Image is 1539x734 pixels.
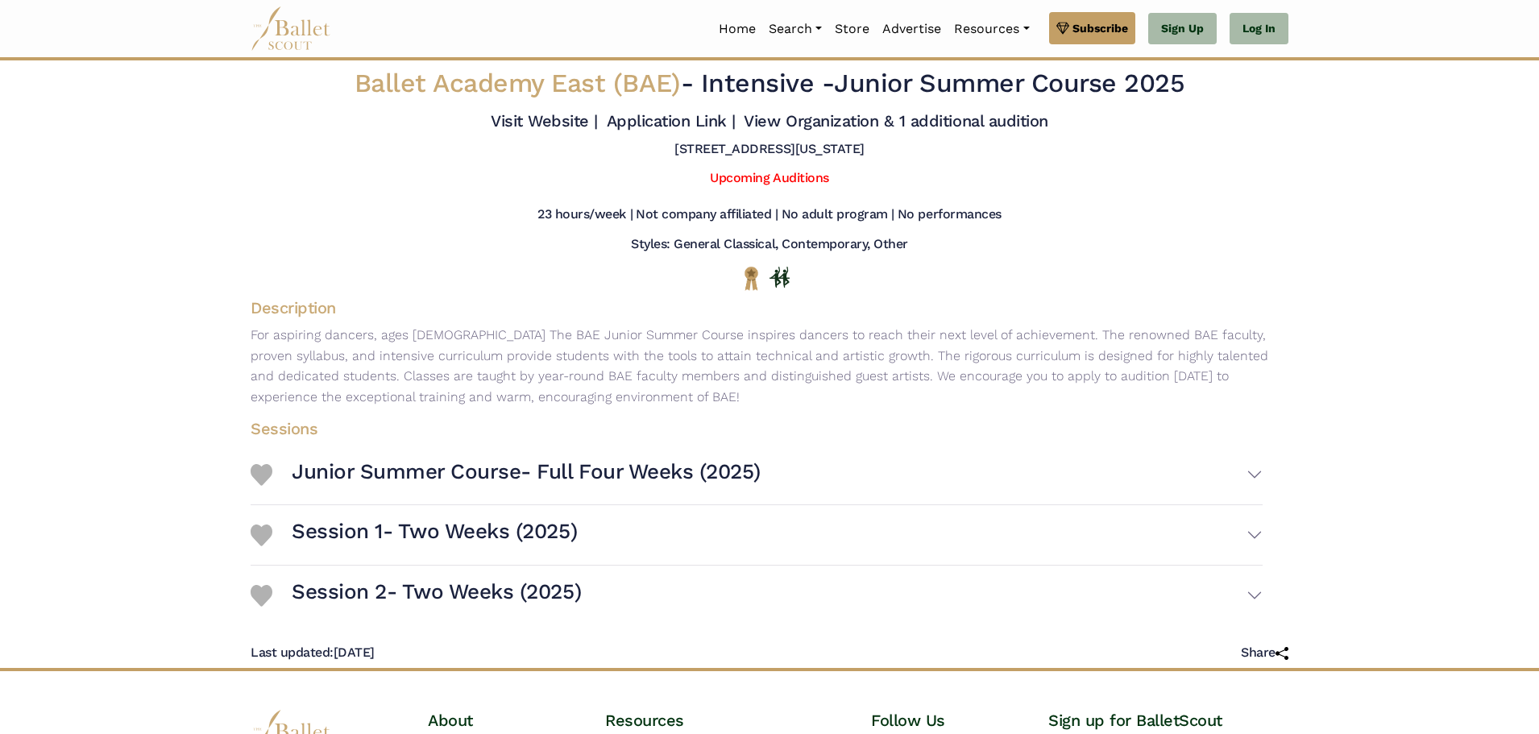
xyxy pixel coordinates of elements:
[898,206,1002,223] h5: No performances
[828,12,876,46] a: Store
[948,12,1035,46] a: Resources
[674,141,865,158] h5: [STREET_ADDRESS][US_STATE]
[491,111,598,131] a: Visit Website |
[1048,710,1288,731] h4: Sign up for BalletScout
[292,518,577,545] h3: Session 1- Two Weeks (2025)
[871,710,1023,731] h4: Follow Us
[1148,13,1217,45] a: Sign Up
[251,464,272,486] img: Heart
[744,111,1047,131] a: View Organization & 1 additional audition
[355,68,681,98] span: Ballet Academy East (BAE)
[701,68,835,98] span: Intensive -
[712,12,762,46] a: Home
[292,578,581,606] h3: Session 2- Two Weeks (2025)
[769,267,790,288] img: In Person
[238,418,1276,439] h4: Sessions
[1049,12,1135,44] a: Subscribe
[762,12,828,46] a: Search
[1241,645,1288,661] h5: Share
[238,325,1301,407] p: For aspiring dancers, ages [DEMOGRAPHIC_DATA] The BAE Junior Summer Course inspires dancers to re...
[428,710,579,731] h4: About
[710,170,828,185] a: Upcoming Auditions
[782,206,894,223] h5: No adult program |
[339,67,1200,101] h2: - Junior Summer Course 2025
[1056,19,1069,37] img: gem.svg
[292,452,1263,499] button: Junior Summer Course- Full Four Weeks (2025)
[1072,19,1128,37] span: Subscribe
[876,12,948,46] a: Advertise
[251,585,272,607] img: Heart
[636,206,778,223] h5: Not company affiliated |
[631,236,908,253] h5: Styles: General Classical, Contemporary, Other
[1230,13,1288,45] a: Log In
[251,645,334,660] span: Last updated:
[605,710,845,731] h4: Resources
[741,266,761,291] img: National
[292,572,1263,619] button: Session 2- Two Weeks (2025)
[537,206,633,223] h5: 23 hours/week |
[251,525,272,546] img: Heart
[251,645,375,661] h5: [DATE]
[292,512,1263,558] button: Session 1- Two Weeks (2025)
[292,458,761,486] h3: Junior Summer Course- Full Four Weeks (2025)
[238,297,1301,318] h4: Description
[607,111,736,131] a: Application Link |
